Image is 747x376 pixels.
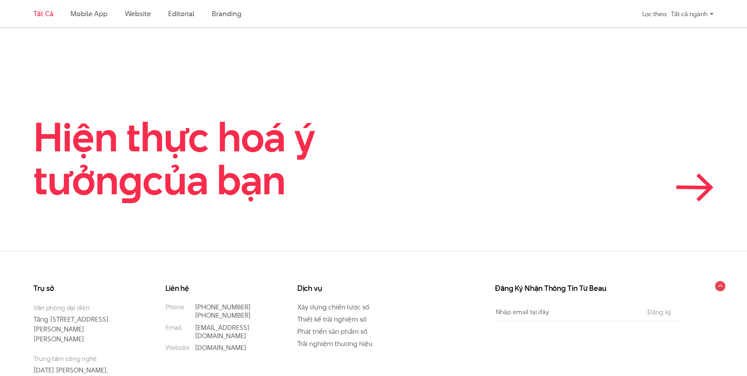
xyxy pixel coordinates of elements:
a: Branding [212,9,241,19]
a: Phát triển sản phẩm số [297,327,367,336]
small: Website [165,344,190,352]
a: Website [125,9,151,19]
a: [PHONE_NUMBER] [195,302,251,312]
input: Đăng ký [645,309,674,316]
h3: Đăng Ký Nhận Thông Tin Từ Beau [495,285,680,292]
a: Thiết kế trải nghiệm số [297,315,367,324]
h3: Liên hệ [165,285,266,292]
en: g [119,152,143,208]
a: [PHONE_NUMBER] [195,311,251,320]
h2: Hiện thực hoá ý tưởn của bạn [33,115,388,202]
a: Trải nghiệm thương hiệu [297,339,373,348]
small: Phone [165,303,184,311]
a: Editorial [168,9,195,19]
p: Tầng [STREET_ADDRESS][PERSON_NAME][PERSON_NAME] [33,303,134,344]
a: Xây dựng chiến lược số [297,302,369,312]
small: Email [165,324,182,332]
div: Tất cả ngành [671,7,714,21]
input: Nhập email tại đây [495,303,639,321]
a: [EMAIL_ADDRESS][DOMAIN_NAME] [195,323,250,341]
small: Văn phòng đại diện [33,303,134,313]
a: Tất cả [33,9,53,19]
a: [DOMAIN_NAME] [195,343,247,352]
div: Lọc theo: [642,7,667,21]
h3: Trụ sở [33,285,134,292]
h3: Dịch vụ [297,285,398,292]
a: Hiện thực hoá ý tưởngcủa bạn [33,115,714,202]
small: Trung tâm công nghệ [33,354,134,363]
a: Mobile app [70,9,107,19]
